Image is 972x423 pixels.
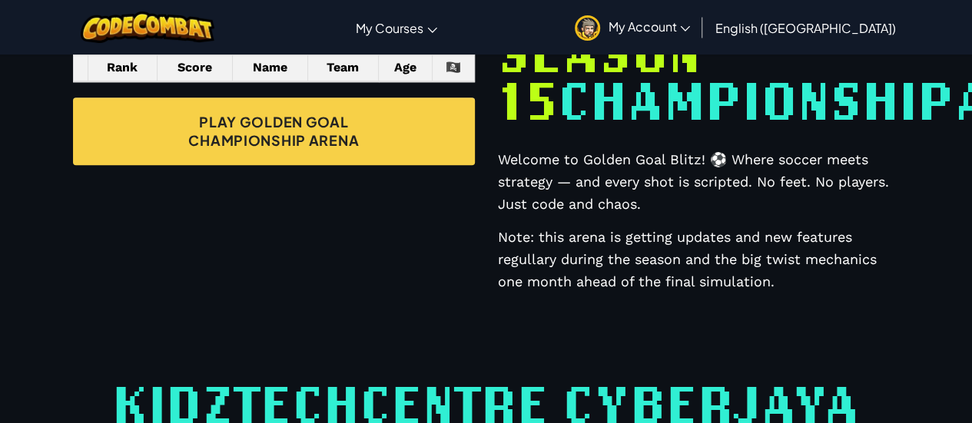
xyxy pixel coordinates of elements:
th: Name [232,55,307,81]
p: Welcome to Golden Goal Blitz! ⚽ Where soccer meets strategy — and every shot is scripted. No feet... [498,148,900,215]
th: Age [379,55,433,81]
th: Score [157,55,232,81]
span: My Account [608,18,690,35]
span: My Courses [356,20,423,36]
a: My Courses [348,7,445,48]
th: Rank [88,55,157,81]
img: avatar [575,15,600,41]
p: Note: this arena is getting updates and new features regullary during the season and the big twis... [498,226,900,292]
span: Season 15 [498,17,701,134]
a: My Account [567,3,698,51]
th: 🏴‍☠️ [433,55,474,81]
a: Play Golden Goal Championship Arena [73,97,475,165]
img: CodeCombat logo [81,12,215,43]
th: Team [307,55,379,81]
span: Championship [558,64,954,134]
a: English ([GEOGRAPHIC_DATA]) [707,7,903,48]
span: English ([GEOGRAPHIC_DATA]) [715,20,895,36]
